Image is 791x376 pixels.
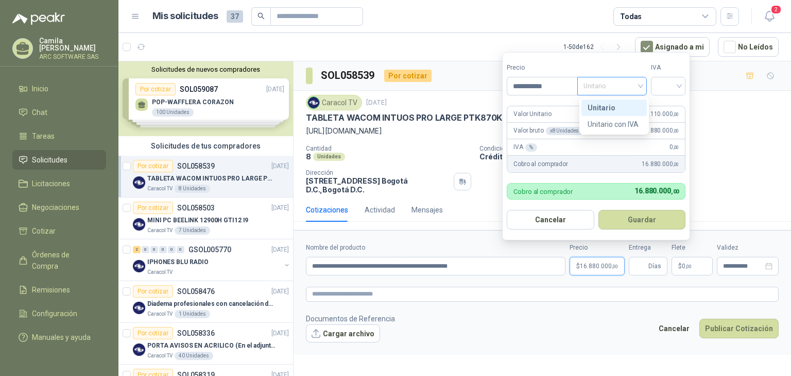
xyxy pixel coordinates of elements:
[147,310,173,318] p: Caracol TV
[32,284,70,296] span: Remisiones
[147,216,248,225] p: MINI PC BEELINK 12900H GTI12 I9
[580,263,618,269] span: 16.880.000
[718,37,779,57] button: No Leídos
[685,264,692,269] span: ,00
[306,112,514,123] p: TABLETA WACOM INTUOS PRO LARGE PTK870K0A
[306,125,779,137] p: [URL][DOMAIN_NAME]
[257,12,265,20] span: search
[133,327,173,339] div: Por cotizar
[32,178,70,189] span: Licitaciones
[32,225,56,237] span: Cotizar
[133,344,145,356] img: Company Logo
[588,102,641,113] div: Unitario
[306,169,450,176] p: Dirección
[118,156,293,198] a: Por cotizarSOL058539[DATE] Company LogoTABLETA WACOM INTUOS PRO LARGE PTK870K0ACaracol TV8 Unidades
[306,204,348,216] div: Cotizaciones
[12,103,106,122] a: Chat
[142,246,149,253] div: 0
[648,257,661,275] span: Días
[175,185,210,193] div: 8 Unidades
[598,210,686,230] button: Guardar
[12,174,106,193] a: Licitaciones
[133,160,173,172] div: Por cotizar
[672,257,713,275] p: $ 0,00
[588,119,641,130] div: Unitario con IVA
[581,116,647,133] div: Unitario con IVA
[175,226,210,235] div: 7 Unidades
[133,285,173,298] div: Por cotizar
[366,98,387,108] p: [DATE]
[525,143,537,152] div: %
[513,126,583,136] p: Valor bruto
[147,185,173,193] p: Caracol TV
[147,257,209,267] p: IPHONES BLU RADIO
[513,159,568,169] p: Cobro al comprador
[671,188,679,195] span: ,00
[177,162,215,170] p: SOL058539
[271,203,289,213] p: [DATE]
[32,130,55,142] span: Tareas
[118,61,293,136] div: Solicitudes de nuevos compradoresPor cotizarSOL059087[DATE] POP-WAFFLERA CORAZON100 UnidadesPor c...
[177,246,184,253] div: 0
[133,302,145,314] img: Company Logo
[645,109,679,119] span: 2.110.000
[32,83,48,94] span: Inicio
[227,10,243,23] span: 37
[642,126,679,136] span: 16.880.000
[177,330,215,337] p: SOL058336
[175,310,210,318] div: 1 Unidades
[188,246,231,253] p: GSOL005770
[147,352,173,360] p: Caracol TV
[546,127,583,135] div: x 8 Unidades
[133,246,141,253] div: 2
[12,245,106,276] a: Órdenes de Compra
[682,263,692,269] span: 0
[175,352,213,360] div: 40 Unidades
[678,263,682,269] span: $
[133,260,145,272] img: Company Logo
[673,128,679,134] span: ,00
[133,202,173,214] div: Por cotizar
[306,145,471,152] p: Cantidad
[150,246,158,253] div: 0
[32,107,47,118] span: Chat
[306,324,380,343] button: Cargar archivo
[513,109,551,119] p: Valor Unitario
[12,12,65,25] img: Logo peakr
[118,136,293,156] div: Solicitudes de tus compradores
[12,280,106,300] a: Remisiones
[118,198,293,239] a: Por cotizarSOL058503[DATE] Company LogoMINI PC BEELINK 12900H GTI12 I9Caracol TV7 Unidades
[152,9,218,24] h1: Mis solicitudes
[717,243,779,253] label: Validez
[271,245,289,255] p: [DATE]
[32,332,91,343] span: Manuales y ayuda
[673,144,679,150] span: ,00
[507,63,577,73] label: Precio
[12,150,106,170] a: Solicitudes
[39,37,106,52] p: Camila [PERSON_NAME]
[39,54,106,60] p: ARC SOFTWARE SAS
[271,287,289,297] p: [DATE]
[672,243,713,253] label: Flete
[563,39,627,55] div: 1 - 50 de 162
[133,176,145,189] img: Company Logo
[123,66,289,73] button: Solicitudes de nuevos compradores
[308,97,319,108] img: Company Logo
[321,68,376,84] h3: SOL058539
[306,152,311,161] p: 8
[313,153,345,161] div: Unidades
[669,142,679,152] span: 0
[570,243,625,253] label: Precio
[513,142,537,152] p: IVA
[634,187,679,195] span: 16.880.000
[147,341,276,351] p: PORTA AVISOS EN ACRILICO (En el adjunto mas informacion)
[168,246,176,253] div: 0
[147,299,276,309] p: Diadema profesionales con cancelación de ruido en micrófono
[620,11,642,22] div: Todas
[118,323,293,365] a: Por cotizarSOL058336[DATE] Company LogoPORTA AVISOS EN ACRILICO (En el adjunto mas informacion)Ca...
[384,70,432,82] div: Por cotizar
[32,202,79,213] span: Negociaciones
[147,226,173,235] p: Caracol TV
[271,329,289,338] p: [DATE]
[570,257,625,275] p: $16.880.000,00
